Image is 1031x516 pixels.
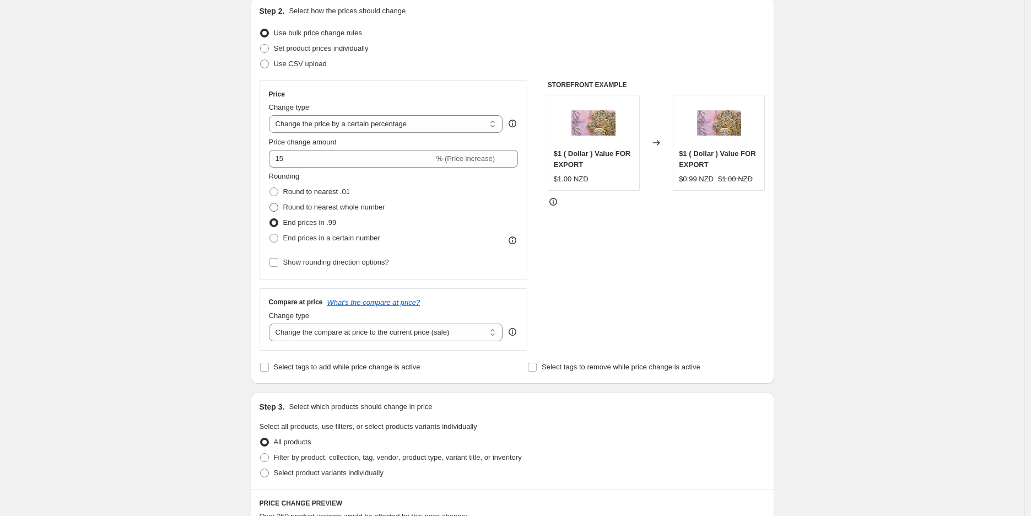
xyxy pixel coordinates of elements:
h3: Price [269,90,285,99]
span: Filter by product, collection, tag, vendor, product type, variant title, or inventory [274,453,522,461]
span: Round to nearest .01 [283,187,350,196]
span: Set product prices individually [274,44,369,52]
h2: Step 3. [260,401,285,412]
span: End prices in a certain number [283,234,380,242]
span: All products [274,438,311,446]
span: Change type [269,103,310,111]
div: $1.00 NZD [554,174,589,185]
input: -15 [269,150,434,168]
span: Use CSV upload [274,60,327,68]
span: Select tags to remove while price change is active [542,363,700,371]
span: Show rounding direction options? [283,258,389,266]
span: Select tags to add while price change is active [274,363,420,371]
h3: Compare at price [269,298,323,307]
h6: STOREFRONT EXAMPLE [548,80,765,89]
button: What's the compare at price? [327,298,420,307]
span: Select all products, use filters, or select products variants individually [260,422,477,431]
span: $1 ( Dollar ) Value FOR EXPORT [679,149,755,169]
h6: PRICE CHANGE PREVIEW [260,499,765,508]
div: $0.99 NZD [679,174,714,185]
span: End prices in .99 [283,218,337,227]
span: % (Price increase) [436,154,495,163]
span: Change type [269,311,310,320]
h2: Step 2. [260,6,285,17]
img: 1-dollar-value-for-export-all-di-pacci-868_80x.webp [571,101,616,145]
img: 1-dollar-value-for-export-all-di-pacci-868_80x.webp [697,101,741,145]
span: Round to nearest whole number [283,203,385,211]
div: help [507,326,518,337]
span: Rounding [269,172,300,180]
span: Use bulk price change rules [274,29,362,37]
p: Select how the prices should change [289,6,406,17]
span: Select product variants individually [274,469,384,477]
div: help [507,118,518,129]
span: $1 ( Dollar ) Value FOR EXPORT [554,149,630,169]
p: Select which products should change in price [289,401,432,412]
strike: $1.00 NZD [718,174,753,185]
span: Price change amount [269,138,337,146]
